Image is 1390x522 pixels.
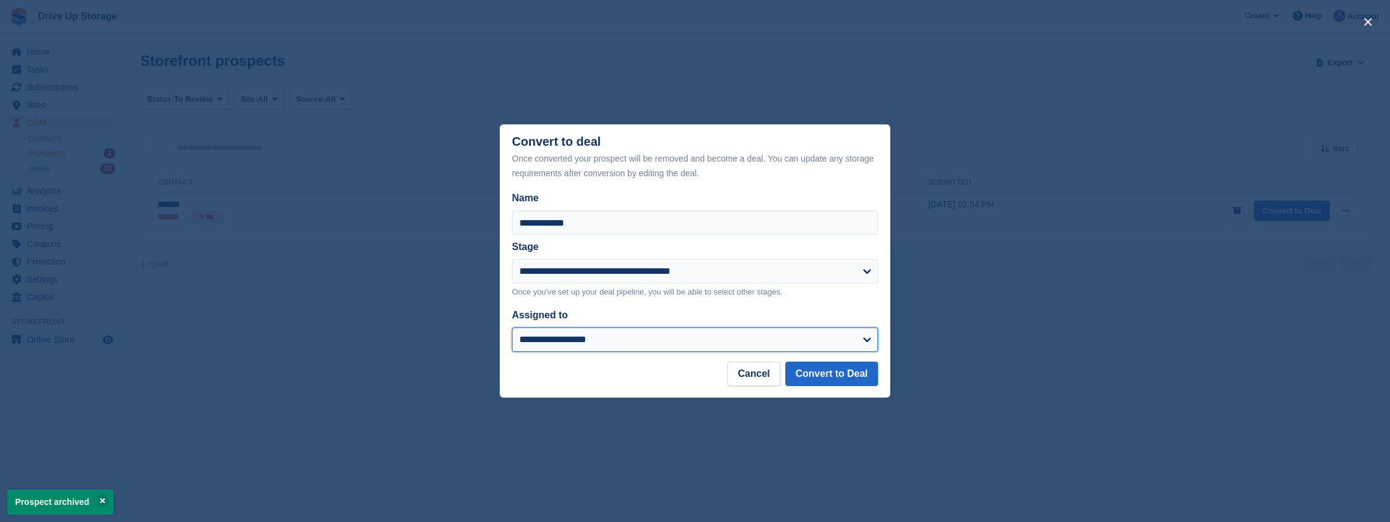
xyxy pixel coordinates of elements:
button: Convert to Deal [785,362,878,386]
button: Cancel [727,362,780,386]
label: Name [512,191,878,206]
p: Once you've set up your deal pipeline, you will be able to select other stages. [512,286,878,298]
div: Once converted your prospect will be removed and become a deal. You can update any storage requir... [512,151,878,181]
p: Prospect archived [7,490,113,515]
label: Assigned to [512,310,568,320]
div: Convert to deal [512,135,878,181]
button: close [1358,12,1378,32]
label: Stage [512,241,539,252]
